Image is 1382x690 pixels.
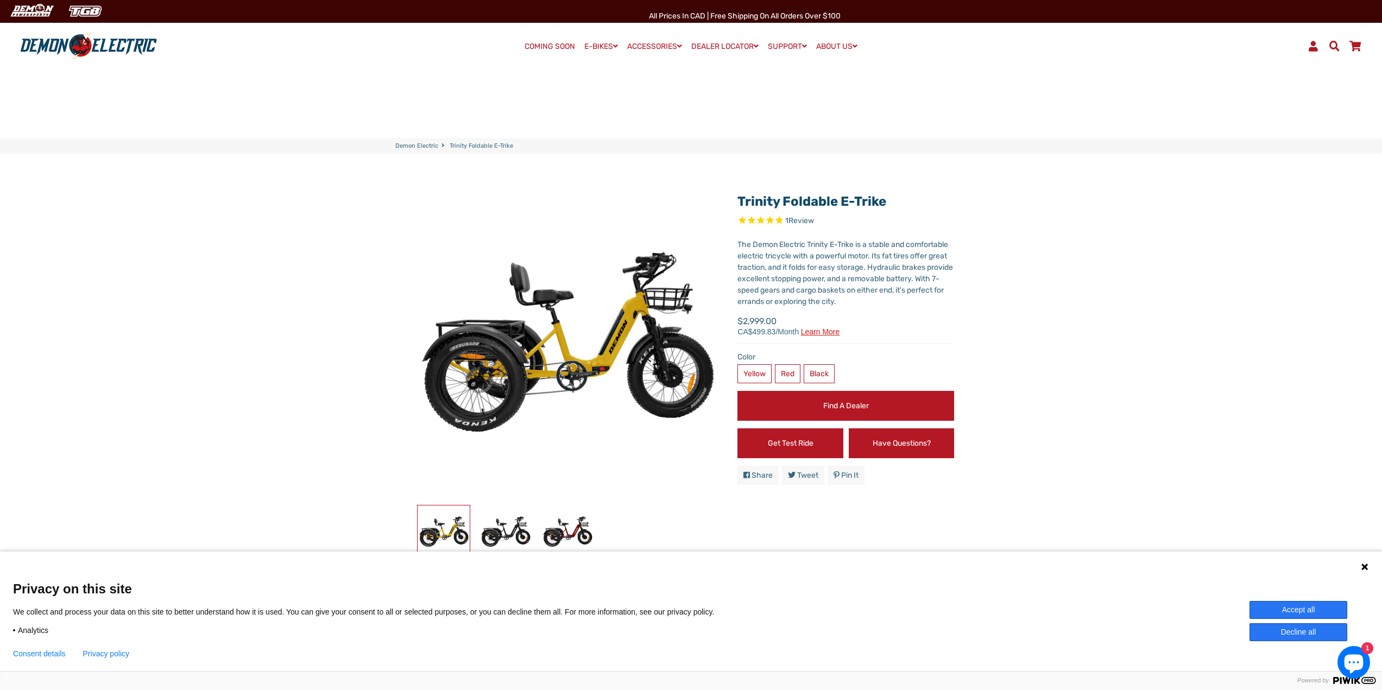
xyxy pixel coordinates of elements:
[788,216,814,225] span: Review
[1334,646,1373,681] inbox-online-store-chat: Shopify online store chat
[797,471,818,480] span: Tweet
[541,505,594,558] img: Trinity Foldable E-Trike
[737,364,772,383] label: Yellow
[63,2,108,20] img: TGB Canada
[1250,601,1347,619] button: Accept all
[737,391,954,421] a: Find a Dealer
[1293,677,1333,684] span: Powered by
[13,607,730,617] p: We collect and process your data on this site to better understand how it is used. You can give y...
[580,39,622,54] a: E-BIKES
[849,428,955,458] a: Have Questions?
[687,39,762,54] a: DEALER LOCATOR
[737,239,954,307] div: The Demon Electric Trinity E-Trike is a stable and comfortable electric tricycle with a powerful ...
[450,142,513,151] span: Trinity Foldable E-Trike
[785,216,814,225] span: 1 reviews
[395,142,438,151] a: Demon Electric
[13,649,66,658] button: Consent details
[5,2,58,20] img: Demon Electric
[841,471,859,480] span: Pin it
[737,215,954,227] span: Rated 5.0 out of 5 stars 1 reviews
[521,39,579,54] a: COMING SOON
[83,649,130,658] a: Privacy policy
[418,505,470,558] img: Trinity Foldable E-Trike
[16,32,161,60] img: Demon Electric logo
[737,194,886,209] a: Trinity Foldable E-Trike
[649,11,841,21] span: All Prices in CAD | Free shipping on all orders over $100
[752,471,773,480] span: Share
[775,364,800,383] label: Red
[623,39,686,54] a: ACCESSORIES
[18,625,48,635] span: Analytics
[812,39,861,54] a: ABOUT US
[804,364,835,383] label: Black
[1250,623,1347,641] button: Decline all
[479,505,532,558] img: Trinity Foldable E-Trike
[764,39,811,54] a: SUPPORT
[737,315,840,335] span: $2,999.00
[13,581,1369,597] span: Privacy on this site
[737,351,954,363] label: Color
[737,428,843,458] a: Get Test Ride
